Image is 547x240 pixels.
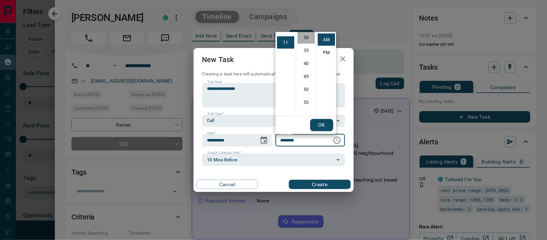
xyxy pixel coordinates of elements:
[318,34,335,46] li: AM
[296,32,316,116] ul: Select minutes
[277,36,294,49] li: 11 hours
[197,180,258,189] button: Cancel
[207,150,242,155] label: Google Calendar Alert
[297,57,315,70] li: 40 minutes
[318,47,335,59] li: PM
[277,23,294,36] li: 10 hours
[316,32,336,116] ul: Select meridiem
[310,119,333,131] button: OK
[207,80,222,84] label: Task Note
[297,44,315,57] li: 35 minutes
[207,131,216,136] label: Date
[202,115,345,127] div: Call
[297,83,315,96] li: 50 minutes
[202,71,345,77] p: Creating a task here will automatically add it to your Google Calendar.
[194,48,243,71] h2: New Task
[289,180,350,189] button: Create
[257,133,271,148] button: Choose date, selected date is Oct 14, 2025
[207,112,224,116] label: Task Type
[281,131,290,136] label: Time
[297,70,315,83] li: 45 minutes
[297,31,315,44] li: 30 minutes
[275,32,296,116] ul: Select hours
[330,133,344,148] button: Choose time, selected time is 11:00 AM
[202,154,345,166] div: 10 Mins Before
[297,96,315,109] li: 55 minutes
